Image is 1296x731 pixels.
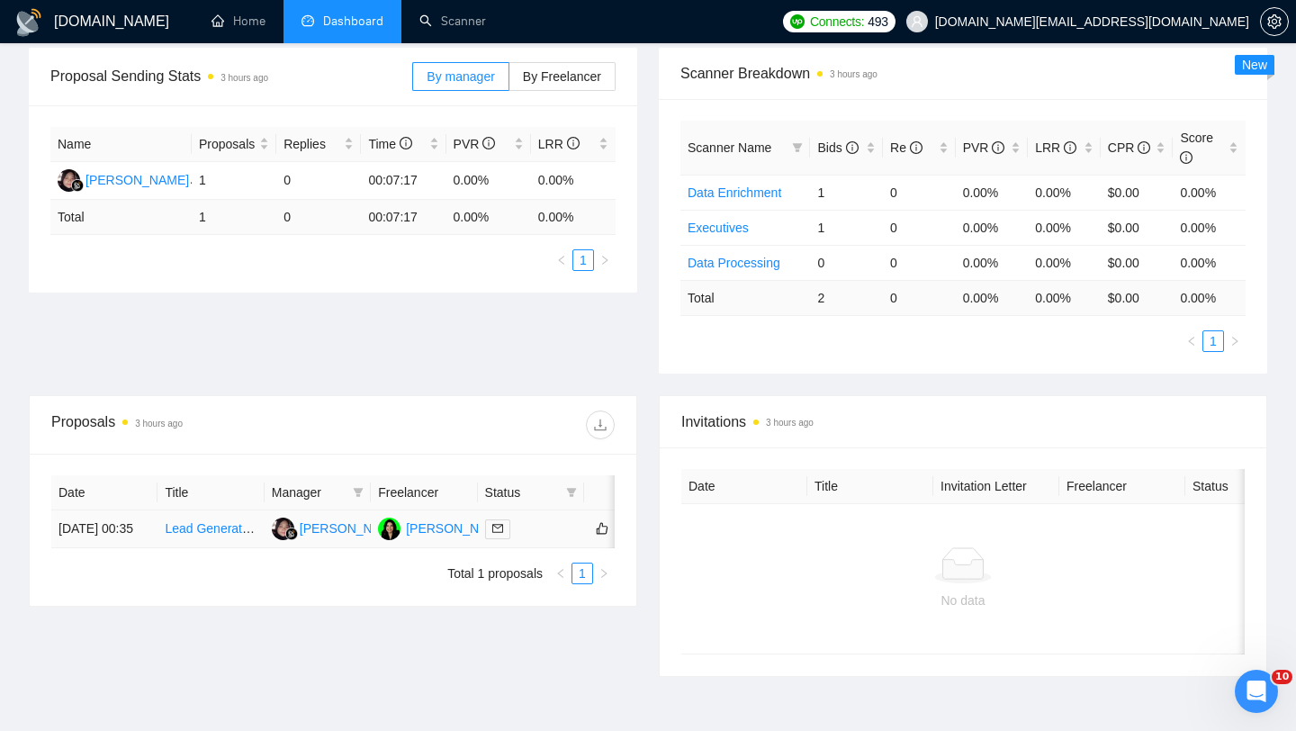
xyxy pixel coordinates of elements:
th: Proposals [192,127,276,162]
th: Title [807,469,933,504]
span: info-circle [992,141,1004,154]
span: Proposals [199,134,256,154]
td: 0 [276,162,361,200]
span: info-circle [846,141,859,154]
td: 0 [810,245,883,280]
button: left [551,249,572,271]
th: Replies [276,127,361,162]
td: 0.00 % [531,200,616,235]
img: upwork-logo.png [790,14,805,29]
th: Invitation Letter [933,469,1059,504]
td: 0 [883,245,956,280]
td: 2 [810,280,883,315]
button: like [591,518,613,539]
td: $ 0.00 [1101,280,1174,315]
span: filter [792,142,803,153]
li: 1 [571,563,593,584]
a: 1 [1203,331,1223,351]
td: 0.00% [1028,210,1101,245]
td: 0.00% [956,175,1029,210]
span: download [587,418,614,432]
span: New [1242,58,1267,72]
th: Manager [265,475,371,510]
span: CPR [1108,140,1150,155]
a: Data Enrichment [688,185,781,200]
span: mail [492,523,503,534]
span: info-circle [1064,141,1076,154]
a: 1 [572,564,592,583]
button: right [1224,330,1246,352]
div: [PERSON_NAME] [406,519,509,538]
button: setting [1260,7,1289,36]
span: Scanner Breakdown [680,62,1246,85]
div: [PERSON_NAME] [300,519,403,538]
li: 1 [572,249,594,271]
td: 0 [883,210,956,245]
li: Previous Page [551,249,572,271]
th: Name [50,127,192,162]
td: 0 [883,280,956,315]
span: right [598,568,609,579]
td: 0.00 % [1173,280,1246,315]
button: right [593,563,615,584]
div: [PERSON_NAME] [85,170,189,190]
td: 00:07:17 [361,162,445,200]
span: info-circle [567,137,580,149]
td: 0.00% [956,210,1029,245]
span: Re [890,140,922,155]
span: info-circle [1180,151,1192,164]
td: [DATE] 00:35 [51,510,157,548]
span: setting [1261,14,1288,29]
span: PVR [454,137,496,151]
td: 0.00 % [1028,280,1101,315]
span: user [911,15,923,28]
td: 0.00% [1173,245,1246,280]
td: $0.00 [1101,245,1174,280]
span: By Freelancer [523,69,601,84]
span: left [555,568,566,579]
a: homeHome [211,14,265,29]
td: 1 [192,162,276,200]
span: 493 [868,12,887,32]
span: Scanner Name [688,140,771,155]
a: searchScanner [419,14,486,29]
div: No data [696,591,1230,610]
li: Previous Page [1181,330,1202,352]
li: Previous Page [550,563,571,584]
th: Date [51,475,157,510]
td: 0.00% [1173,175,1246,210]
button: download [586,411,615,439]
button: left [550,563,571,584]
span: 10 [1272,670,1292,684]
td: 0 [883,175,956,210]
td: 0.00 % [956,280,1029,315]
span: info-circle [910,141,922,154]
button: left [1181,330,1202,352]
span: dashboard [301,14,314,27]
img: gigradar-bm.png [71,179,84,192]
span: LRR [538,137,580,151]
span: LRR [1035,140,1076,155]
button: right [594,249,616,271]
span: Connects: [810,12,864,32]
td: 1 [810,210,883,245]
span: Time [368,137,411,151]
span: Status [485,483,559,502]
a: setting [1260,14,1289,29]
img: logo [14,8,43,37]
td: 00:07:17 [361,200,445,235]
a: Lead Generation & Contract Opportunity Monitoring for Geophysics [165,521,540,536]
th: Date [681,469,807,504]
li: Next Page [593,563,615,584]
td: 0.00% [1028,245,1101,280]
li: Total 1 proposals [447,563,543,584]
td: $0.00 [1101,210,1174,245]
img: N [58,169,80,192]
td: 0.00% [1028,175,1101,210]
td: Lead Generation & Contract Opportunity Monitoring for Geophysics [157,510,264,548]
span: left [556,255,567,266]
span: info-circle [1138,141,1150,154]
li: Next Page [594,249,616,271]
img: OK [378,518,400,540]
td: 0 [276,200,361,235]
